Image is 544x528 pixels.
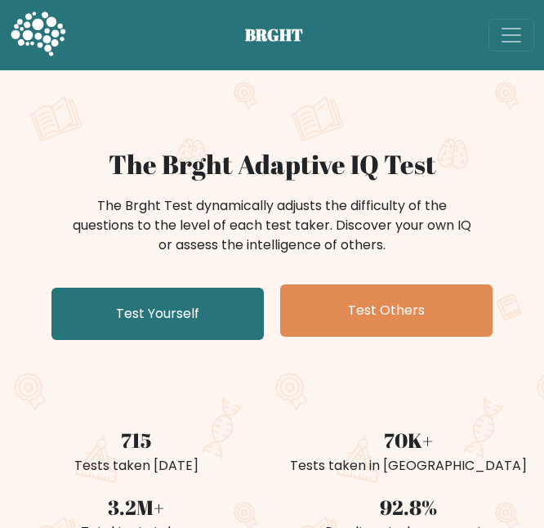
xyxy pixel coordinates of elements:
a: Test Yourself [51,288,264,340]
div: 70K+ [282,425,534,455]
a: Test Others [280,284,493,337]
div: 92.8% [282,492,534,522]
button: Toggle navigation [488,19,534,51]
div: 715 [10,425,262,455]
span: BRGHT [245,23,323,47]
div: Tests taken [DATE] [10,456,262,476]
div: Tests taken in [GEOGRAPHIC_DATA] [282,456,534,476]
div: The Brght Test dynamically adjusts the difficulty of the questions to the level of each test take... [68,196,476,255]
div: 3.2M+ [10,492,262,522]
h1: The Brght Adaptive IQ Test [10,149,534,180]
